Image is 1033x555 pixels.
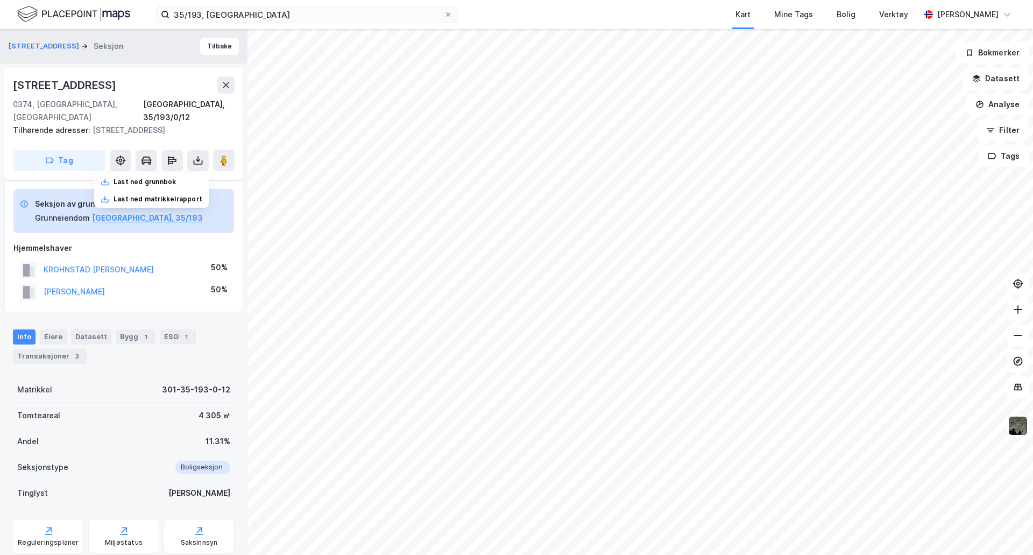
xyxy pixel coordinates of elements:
[169,6,444,23] input: Søk på adresse, matrikkel, gårdeiere, leietakere eller personer
[18,538,79,547] div: Reguleringsplaner
[979,503,1033,555] div: Kontrollprogram for chat
[17,487,48,500] div: Tinglyst
[211,283,228,296] div: 50%
[200,38,239,55] button: Tilbake
[140,332,151,342] div: 1
[13,125,93,135] span: Tilhørende adresser:
[17,383,52,396] div: Matrikkel
[211,261,228,274] div: 50%
[979,145,1029,167] button: Tags
[13,329,36,345] div: Info
[979,503,1033,555] iframe: Chat Widget
[92,212,203,224] button: [GEOGRAPHIC_DATA], 35/193
[181,332,192,342] div: 1
[837,8,855,21] div: Bolig
[13,98,143,124] div: 0374, [GEOGRAPHIC_DATA], [GEOGRAPHIC_DATA]
[143,98,235,124] div: [GEOGRAPHIC_DATA], 35/193/0/12
[977,120,1029,141] button: Filter
[105,538,143,547] div: Miljøstatus
[94,40,123,53] div: Seksjon
[71,329,111,345] div: Datasett
[879,8,908,21] div: Verktøy
[963,68,1029,89] button: Datasett
[735,8,751,21] div: Kart
[114,195,202,203] div: Last ned matrikkelrapport
[114,178,176,186] div: Last ned grunnbok
[956,42,1029,64] button: Bokmerker
[160,329,196,345] div: ESG
[162,383,230,396] div: 301-35-193-0-12
[206,435,230,448] div: 11.31%
[116,329,155,345] div: Bygg
[13,76,118,94] div: [STREET_ADDRESS]
[199,409,230,422] div: 4 305 ㎡
[17,435,39,448] div: Andel
[13,150,105,171] button: Tag
[40,329,67,345] div: Eiere
[13,124,226,137] div: [STREET_ADDRESS]
[17,409,60,422] div: Tomteareal
[72,351,82,362] div: 3
[9,41,81,52] button: [STREET_ADDRESS]
[35,212,90,224] div: Grunneiendom
[13,242,234,255] div: Hjemmelshaver
[774,8,813,21] div: Mine Tags
[17,461,68,474] div: Seksjonstype
[13,349,87,364] div: Transaksjoner
[35,198,203,210] div: Seksjon av grunneiendom
[181,538,218,547] div: Saksinnsyn
[17,5,130,24] img: logo.f888ab2527a4732fd821a326f86c7f29.svg
[1008,416,1028,436] img: 9k=
[937,8,999,21] div: [PERSON_NAME]
[966,94,1029,115] button: Analyse
[168,487,230,500] div: [PERSON_NAME]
